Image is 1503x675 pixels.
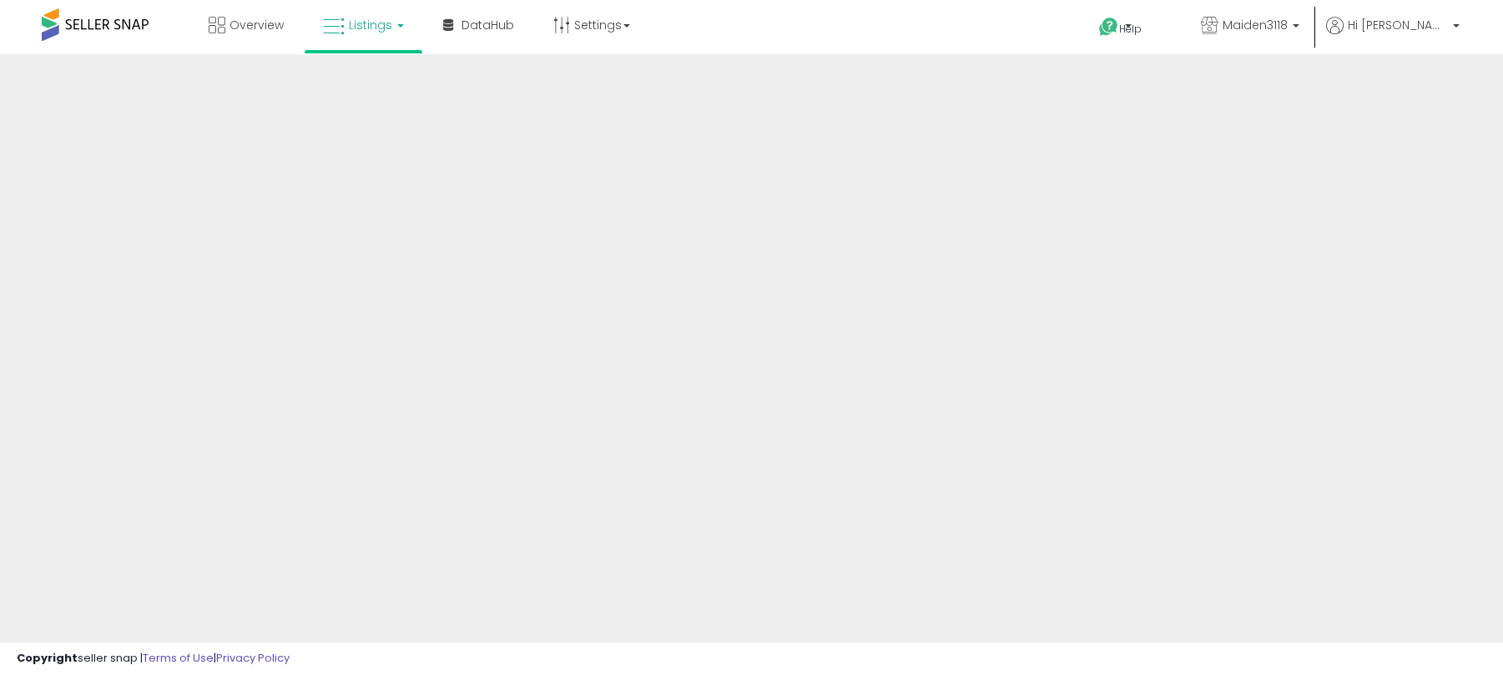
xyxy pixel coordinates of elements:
[1098,17,1119,38] i: Get Help
[1348,17,1448,33] span: Hi [PERSON_NAME]
[1086,4,1174,54] a: Help
[229,17,284,33] span: Overview
[17,651,290,667] div: seller snap | |
[349,17,392,33] span: Listings
[461,17,514,33] span: DataHub
[1119,22,1142,36] span: Help
[216,650,290,666] a: Privacy Policy
[1223,17,1288,33] span: Maiden3118
[143,650,214,666] a: Terms of Use
[17,650,78,666] strong: Copyright
[1326,17,1460,54] a: Hi [PERSON_NAME]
